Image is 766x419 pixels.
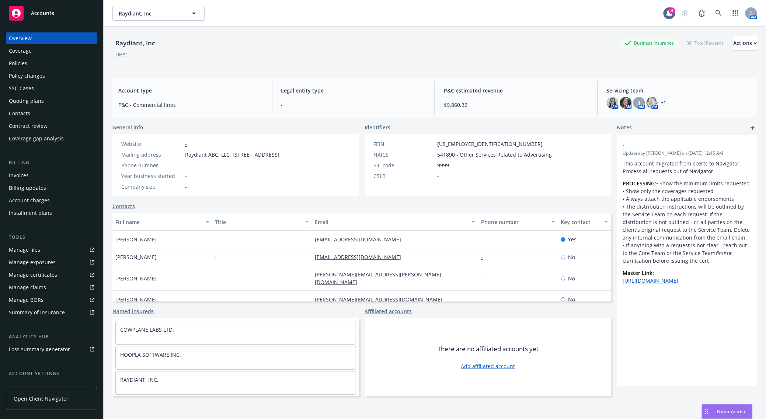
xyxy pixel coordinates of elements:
span: 9999 [438,161,449,169]
span: Notes [617,123,632,132]
span: $9,860.32 [444,101,589,109]
span: - [438,172,439,180]
button: Raydiant, Inc [112,6,205,21]
button: Full name [112,213,212,231]
a: Summary of insurance [6,307,97,318]
span: No [568,296,575,303]
div: Phone number [121,161,182,169]
div: Account charges [9,195,50,206]
span: [US_EMPLOYER_IDENTIFICATION_NUMBER] [438,140,543,148]
a: Add affiliated account [461,362,515,370]
div: Analytics hub [6,333,97,341]
div: Coverage gap analysis [9,133,64,144]
a: Policies [6,57,97,69]
strong: PROCESSING: [623,180,657,187]
a: Affiliated accounts [365,307,412,315]
div: Drag to move [702,405,711,419]
span: P&C estimated revenue [444,87,589,94]
span: [PERSON_NAME] [115,275,157,282]
div: -Updatedby [PERSON_NAME] on [DATE] 12:45 AMThis account migrated from ecerts to Navigator. Proces... [617,135,757,290]
button: Actions [734,36,757,50]
span: - [185,183,187,191]
span: Legal entity type [281,87,426,94]
div: Policies [9,57,27,69]
span: Open Client Navigator [14,395,69,402]
a: Service team [6,380,97,392]
div: Coverage [9,45,32,57]
a: add [748,123,757,132]
div: CSLB [374,172,435,180]
div: Full name [115,218,201,226]
div: Contacts [9,108,30,119]
img: photo [647,97,658,109]
a: [URL][DOMAIN_NAME] [623,277,679,284]
span: [PERSON_NAME] [115,296,157,303]
a: [PERSON_NAME][EMAIL_ADDRESS][PERSON_NAME][DOMAIN_NAME] [315,271,441,286]
a: - [481,254,489,261]
span: [PERSON_NAME] [115,253,157,261]
span: No [568,253,575,261]
em: first [716,249,725,256]
div: Raydiant, Inc [112,38,158,48]
span: Raydiant ABC, LLC, [STREET_ADDRESS] [185,151,279,158]
span: Account type [118,87,263,94]
div: Policy changes [9,70,45,82]
span: Updated by [PERSON_NAME] on [DATE] 12:45 AM [623,150,751,157]
strong: Master Link: [623,269,654,276]
span: Raydiant, Inc [119,10,182,17]
img: photo [607,97,619,109]
div: 4 [669,7,675,14]
a: Manage BORs [6,294,97,306]
div: Key contact [561,218,600,226]
div: Loss summary generator [9,343,70,355]
a: COWPLANE LABS LTD. [120,326,174,333]
span: There are no affiliated accounts yet [438,345,539,353]
a: Coverage [6,45,97,57]
div: Quoting plans [9,95,44,107]
div: Mailing address [121,151,182,158]
a: Search [711,6,726,21]
a: HOOPLA SOFTWARE INC. [120,351,181,358]
div: Summary of insurance [9,307,65,318]
div: Manage claims [9,282,46,293]
a: Billing updates [6,182,97,194]
div: Billing updates [9,182,46,194]
span: - [185,172,187,180]
a: Start snowing [678,6,692,21]
div: Email [315,218,467,226]
span: - [623,141,732,149]
div: Billing [6,159,97,167]
a: [PERSON_NAME][EMAIL_ADDRESS][DOMAIN_NAME] [315,296,448,303]
a: Contacts [6,108,97,119]
div: Business Insurance [621,38,678,48]
span: - [185,161,187,169]
a: - [481,296,489,303]
div: Total Rewards [684,38,728,48]
div: Actions [734,36,757,50]
a: Accounts [6,3,97,24]
a: - [481,236,489,243]
span: - [215,235,217,243]
a: Invoices [6,170,97,181]
div: Installment plans [9,207,52,219]
a: Manage exposures [6,256,97,268]
span: Yes [568,235,577,243]
button: Email [312,213,478,231]
a: Named insureds [112,307,154,315]
a: Contract review [6,120,97,132]
a: Quoting plans [6,95,97,107]
a: SSC Cases [6,83,97,94]
span: - [215,253,217,261]
a: Contacts [112,202,135,210]
span: 541890 - Other Services Related to Advertising [438,151,552,158]
span: JJ [638,99,641,107]
span: Servicing team [607,87,752,94]
div: Company size [121,183,182,191]
div: Manage exposures [9,256,56,268]
div: FEIN [374,140,435,148]
a: Manage certificates [6,269,97,281]
div: Website [121,140,182,148]
div: Manage files [9,244,40,256]
a: Overview [6,32,97,44]
span: - [215,275,217,282]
